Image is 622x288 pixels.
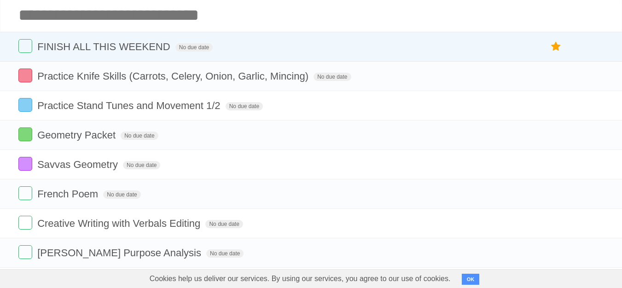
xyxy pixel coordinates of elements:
label: Done [18,39,32,53]
label: Done [18,69,32,82]
label: Done [18,127,32,141]
label: Done [18,245,32,259]
span: Creative Writing with Verbals Editing [37,218,203,229]
label: Done [18,98,32,112]
span: No due date [226,102,263,110]
span: No due date [103,190,140,199]
span: No due date [206,249,244,258]
label: Done [18,157,32,171]
span: FINISH ALL THIS WEEKEND [37,41,173,52]
span: Practice Knife Skills (Carrots, Celery, Onion, Garlic, Mincing) [37,70,311,82]
span: Practice Stand Tunes and Movement 1/2 [37,100,222,111]
span: No due date [314,73,351,81]
span: No due date [123,161,160,169]
span: No due date [205,220,243,228]
label: Done [18,186,32,200]
label: Star task [547,39,565,54]
button: OK [462,274,480,285]
span: No due date [121,132,158,140]
span: Cookies help us deliver our services. By using our services, you agree to our use of cookies. [140,270,460,288]
span: [PERSON_NAME] Purpose Analysis [37,247,203,259]
span: Savvas Geometry [37,159,120,170]
span: French Poem [37,188,100,200]
label: Done [18,216,32,230]
span: No due date [175,43,213,52]
span: Geometry Packet [37,129,118,141]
